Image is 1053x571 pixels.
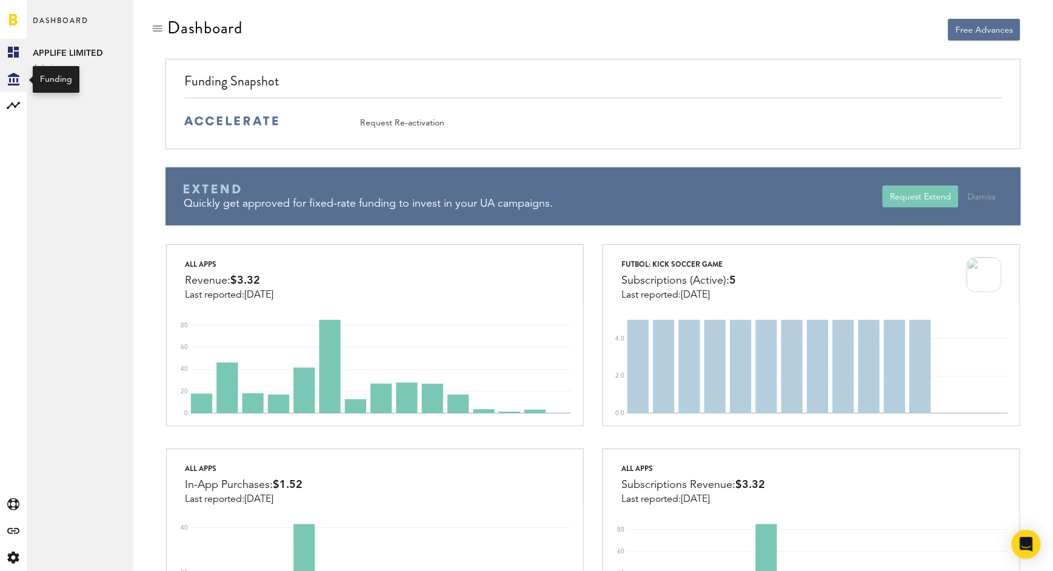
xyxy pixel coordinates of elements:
[360,118,444,129] div: Request Re-activation
[681,495,710,504] span: [DATE]
[185,290,273,301] div: Last reported:
[617,549,624,555] text: 60
[621,290,736,301] div: Last reported:
[244,290,273,300] span: [DATE]
[615,373,624,379] text: 2.0
[621,476,765,494] div: Subscriptions Revenue:
[615,410,624,416] text: 0.0
[735,479,765,490] span: $3.32
[33,61,127,75] span: Admin
[184,196,883,212] div: Quickly get approved for fixed-rate funding to invest in your UA campaigns.
[729,275,736,286] span: 5
[273,479,303,490] span: $1.52
[185,476,303,494] div: In-App Purchases:
[33,13,89,39] span: Dashboard
[181,322,188,329] text: 80
[621,272,736,290] div: Subscriptions (Active):
[1012,530,1041,559] div: Open Intercom Messenger
[184,72,1002,98] div: Funding Snapshot
[181,525,188,531] text: 40
[184,116,278,125] img: accelerate-medium-blue-logo.svg
[181,344,188,350] text: 60
[621,494,765,505] div: Last reported:
[181,389,188,395] text: 20
[40,73,72,85] div: Funding
[33,46,127,61] span: APPLIFE LIMITED
[185,272,273,290] div: Revenue:
[167,18,242,38] div: Dashboard
[617,527,624,533] text: 80
[184,184,241,194] img: Braavo Extend
[181,367,188,373] text: 40
[966,257,1001,292] img: 100x100bb_mVa1TG3.jpg
[184,410,188,416] text: 0
[615,336,624,342] text: 4.0
[244,495,273,504] span: [DATE]
[185,494,303,505] div: Last reported:
[185,461,303,476] div: All apps
[621,461,765,476] div: All apps
[230,275,260,286] span: $3.32
[883,185,958,207] button: Request Extend
[681,290,710,300] span: [DATE]
[948,19,1020,41] button: Free Advances
[621,257,736,272] div: Futbol: Kick Soccer Game
[185,257,273,272] div: All apps
[25,8,69,19] span: Support
[960,185,1003,207] button: Dismiss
